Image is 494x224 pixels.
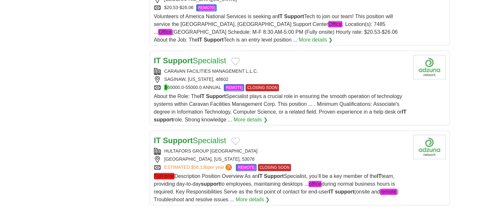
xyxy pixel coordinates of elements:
[154,93,407,122] span: About the Role: The Specialist plays a crucial role in ensuring the smooth operation of technolog...
[329,189,333,194] strong: IT
[154,136,226,145] a: IT SupportSpecialist
[204,37,223,43] strong: Support
[258,173,262,179] strong: IT
[198,5,215,10] em: REMOTE
[154,117,173,122] strong: support
[154,56,161,65] strong: IT
[164,84,222,91] span: 60000.0-55000.0 ANNUAL
[299,36,333,44] a: More details ❯
[154,68,408,75] div: CARAVAN FACILITIES MANAGEMENT L.L.C.
[264,173,284,179] strong: Support
[225,164,232,170] span: ?
[328,21,342,27] em: Office
[278,14,283,19] strong: IT
[402,109,406,115] strong: IT
[191,165,208,170] span: $56,136
[231,137,240,145] button: Add to favorite jobs
[154,136,161,145] strong: IT
[413,55,446,79] img: Company logo
[154,148,408,155] div: HULTAFORS GROUP [GEOGRAPHIC_DATA]
[380,189,397,195] em: remote
[284,14,304,19] strong: Support
[163,136,193,145] strong: Support
[231,57,240,65] button: Add to favorite jobs
[236,196,270,204] a: More details ❯
[309,181,322,187] em: office
[377,173,381,179] strong: IT
[164,84,168,90] em: $
[201,181,220,187] strong: support
[154,56,226,65] a: IT SupportSpecialist
[335,189,354,194] strong: support
[246,84,279,91] span: CLOSING SOON
[154,156,408,163] div: [GEOGRAPHIC_DATA], [US_STATE], 53076
[163,56,193,65] strong: Support
[234,116,268,124] a: More details ❯
[154,173,174,179] em: Full-time
[158,29,172,35] em: Office
[197,37,202,43] strong: IT
[200,93,205,99] strong: IT
[413,135,446,159] img: Company logo
[154,173,399,202] span: Description Position Overview As an Specialist, you’ll be a key member of the team, providing day...
[206,93,226,99] strong: Support
[237,165,255,170] em: REMOTE
[225,85,243,90] em: REMOTE
[164,164,234,171] a: ESTIMATED:$56,136per year?
[258,164,291,171] span: CLOSING SOON
[154,76,408,83] div: SAGINAW, [US_STATE], 48602
[154,14,398,43] span: Volunteers of America National Services is seeking an Tech to join our team! This position will s...
[154,4,408,11] div: $20.53-$26.06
